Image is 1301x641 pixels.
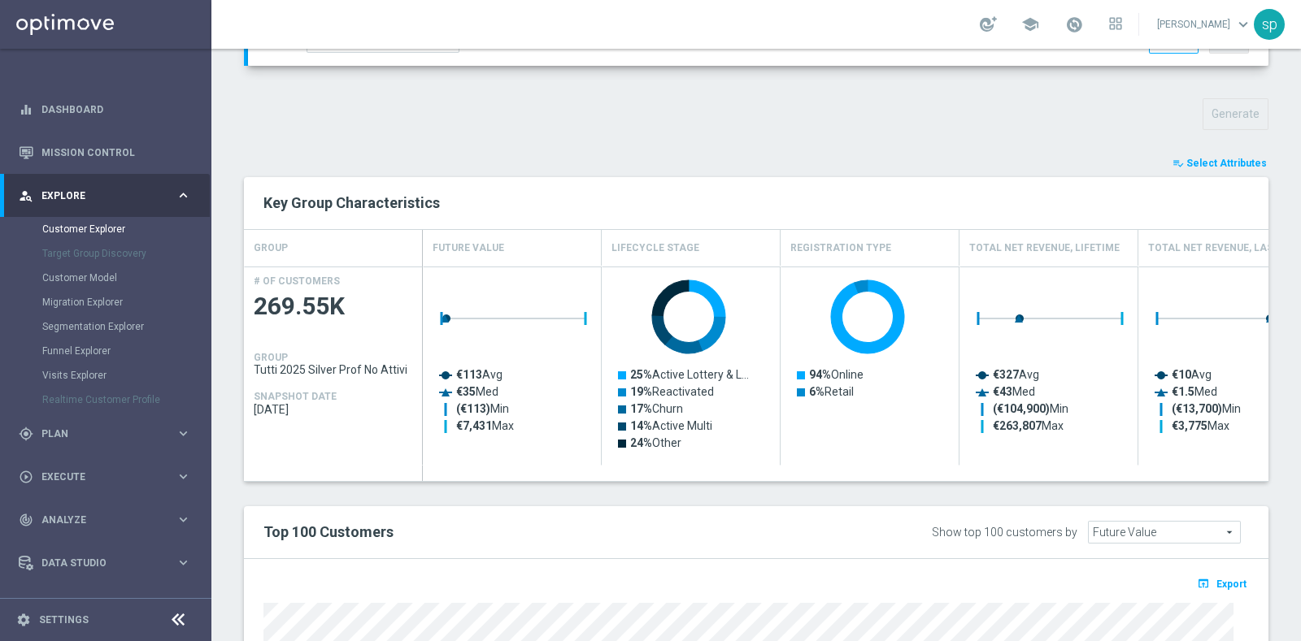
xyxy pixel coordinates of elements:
[993,368,1039,381] text: Avg
[42,217,210,241] div: Customer Explorer
[456,419,514,432] text: Max
[42,271,169,284] a: Customer Model
[456,419,492,432] tspan: €7,431
[19,102,33,117] i: equalizer
[18,427,192,440] button: gps_fixed Plan keyboard_arrow_right
[41,191,176,201] span: Explore
[809,385,854,398] text: Retail
[176,188,191,203] i: keyboard_arrow_right
[1172,419,1229,432] text: Max
[1173,158,1184,169] i: playlist_add_check
[1171,154,1268,172] button: playlist_add_check Select Attributes
[1172,368,1212,381] text: Avg
[42,266,210,290] div: Customer Model
[41,584,170,627] a: Optibot
[42,339,210,363] div: Funnel Explorer
[1172,419,1207,432] tspan: €3,775
[254,363,413,376] span: Tutti 2025 Silver Prof No Attivi
[19,427,176,441] div: Plan
[19,131,191,174] div: Mission Control
[244,266,423,466] div: Press SPACE to select this row.
[19,556,176,570] div: Data Studio
[263,522,829,542] h2: Top 100 Customers
[433,234,504,262] h4: Future Value
[630,402,683,415] text: Churn
[993,368,1019,381] tspan: €327
[993,402,1068,416] text: Min
[630,385,714,398] text: Reactivated
[42,296,169,309] a: Migration Explorer
[630,419,652,432] tspan: 14%
[19,88,191,131] div: Dashboard
[41,515,176,525] span: Analyze
[254,403,413,416] span: 2025-08-31
[42,388,210,412] div: Realtime Customer Profile
[42,223,169,236] a: Customer Explorer
[42,344,169,357] a: Funnel Explorer
[969,234,1120,262] h4: Total Net Revenue, Lifetime
[19,584,191,627] div: Optibot
[42,241,210,266] div: Target Group Discovery
[1155,12,1254,37] a: [PERSON_NAME]keyboard_arrow_down
[630,368,749,381] text: Active Lottery & L…
[254,352,288,363] h4: GROUP
[254,391,337,402] h4: SNAPSHOT DATE
[42,320,169,333] a: Segmentation Explorer
[18,513,192,526] button: track_changes Analyze keyboard_arrow_right
[41,558,176,568] span: Data Studio
[1216,578,1247,590] span: Export
[456,368,482,381] tspan: €113
[993,402,1050,416] tspan: (€104,900)
[263,193,1249,213] h2: Key Group Characteristics
[1203,98,1268,130] button: Generate
[1194,573,1249,594] button: open_in_browser Export
[18,470,192,483] div: play_circle_outline Execute keyboard_arrow_right
[1021,15,1039,33] span: school
[630,436,652,449] tspan: 24%
[19,513,176,527] div: Analyze
[993,385,1035,398] text: Med
[18,189,192,202] button: person_search Explore keyboard_arrow_right
[1197,577,1214,590] i: open_in_browser
[932,526,1077,539] div: Show top 100 customers by
[809,385,825,398] tspan: 6%
[630,436,681,449] text: Other
[630,419,712,432] text: Active Multi
[993,385,1012,398] tspan: €43
[176,426,191,441] i: keyboard_arrow_right
[1234,15,1252,33] span: keyboard_arrow_down
[456,385,476,398] tspan: €35
[1186,158,1267,169] span: Select Attributes
[18,103,192,116] button: equalizer Dashboard
[254,275,340,287] h4: # OF CUSTOMERS
[809,368,864,381] text: Online
[1172,402,1241,416] text: Min
[630,368,652,381] tspan: 25%
[456,402,490,416] tspan: (€113)
[42,314,210,339] div: Segmentation Explorer
[16,613,31,627] i: settings
[176,512,191,527] i: keyboard_arrow_right
[1254,9,1285,40] div: sp
[19,470,33,484] i: play_circle_outline
[1172,385,1217,398] text: Med
[19,188,176,203] div: Explore
[993,419,1064,432] text: Max
[611,234,699,262] h4: Lifecycle Stage
[18,557,192,570] div: Data Studio keyboard_arrow_right
[41,472,176,482] span: Execute
[41,88,191,131] a: Dashboard
[254,234,288,262] h4: GROUP
[41,131,191,174] a: Mission Control
[790,234,891,262] h4: Registration Type
[1172,385,1194,398] tspan: €1.5
[42,363,210,388] div: Visits Explorer
[809,368,831,381] tspan: 94%
[1172,368,1191,381] tspan: €10
[19,188,33,203] i: person_search
[18,146,192,159] button: Mission Control
[39,615,89,625] a: Settings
